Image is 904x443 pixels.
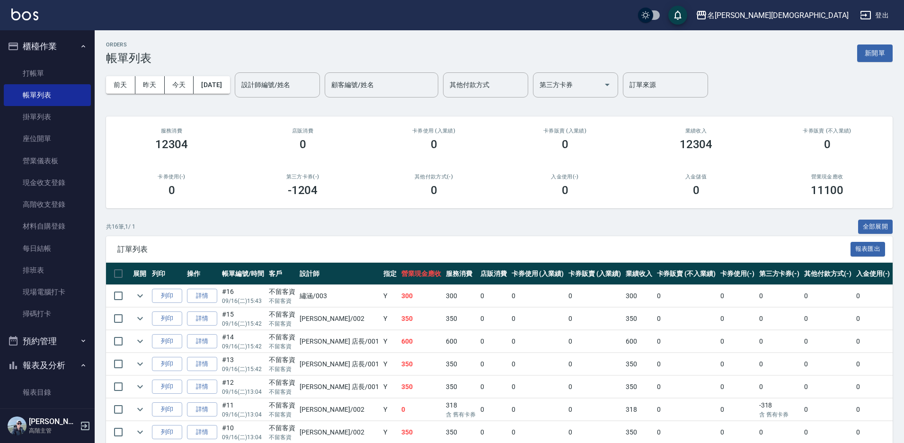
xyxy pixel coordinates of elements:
[297,353,381,375] td: [PERSON_NAME] 店長 /001
[117,128,226,134] h3: 服務消費
[381,330,399,353] td: Y
[600,77,615,92] button: Open
[222,365,264,373] p: 09/16 (二) 15:42
[431,138,437,151] h3: 0
[106,52,151,65] h3: 帳單列表
[168,184,175,197] h3: 0
[443,399,478,421] td: 318
[443,353,478,375] td: 350
[297,263,381,285] th: 設計師
[4,62,91,84] a: 打帳單
[11,9,38,20] img: Logo
[220,263,266,285] th: 帳單編號/時間
[854,353,893,375] td: 0
[4,281,91,303] a: 現場電腦打卡
[152,289,182,303] button: 列印
[623,263,655,285] th: 業績收入
[655,263,718,285] th: 卡券販賣 (不入業績)
[220,353,266,375] td: #13
[802,308,854,330] td: 0
[857,48,893,57] a: 新開單
[4,353,91,378] button: 報表及分析
[478,263,509,285] th: 店販消費
[854,330,893,353] td: 0
[117,174,226,180] h2: 卡券使用(-)
[623,399,655,421] td: 318
[381,399,399,421] td: Y
[802,263,854,285] th: 其他付款方式(-)
[802,376,854,398] td: 0
[509,263,567,285] th: 卡券使用 (入業績)
[623,285,655,307] td: 300
[802,399,854,421] td: 0
[509,376,567,398] td: 0
[248,128,357,134] h2: 店販消費
[297,330,381,353] td: [PERSON_NAME] 店長 /001
[106,222,135,231] p: 共 16 筆, 1 / 1
[220,330,266,353] td: #14
[718,330,757,353] td: 0
[380,128,488,134] h2: 卡券使用 (入業績)
[446,410,476,419] p: 含 舊有卡券
[220,285,266,307] td: #16
[399,330,443,353] td: 600
[187,425,217,440] a: 詳情
[511,174,619,180] h2: 入金使用(-)
[757,308,802,330] td: 0
[399,399,443,421] td: 0
[135,76,165,94] button: 昨天
[269,378,295,388] div: 不留客資
[297,308,381,330] td: [PERSON_NAME] /002
[857,44,893,62] button: 新開單
[165,76,194,94] button: 今天
[718,308,757,330] td: 0
[566,353,623,375] td: 0
[297,399,381,421] td: [PERSON_NAME] /002
[773,128,881,134] h2: 卡券販賣 (不入業績)
[269,319,295,328] p: 不留客資
[269,388,295,396] p: 不留客資
[478,330,509,353] td: 0
[854,263,893,285] th: 入金使用(-)
[399,353,443,375] td: 350
[854,376,893,398] td: 0
[4,238,91,259] a: 每日結帳
[155,138,188,151] h3: 12304
[152,334,182,349] button: 列印
[718,376,757,398] td: 0
[802,353,854,375] td: 0
[29,426,77,435] p: 高階主管
[566,376,623,398] td: 0
[623,330,655,353] td: 600
[443,285,478,307] td: 300
[381,376,399,398] td: Y
[380,174,488,180] h2: 其他付款方式(-)
[266,263,298,285] th: 客戶
[222,319,264,328] p: 09/16 (二) 15:42
[854,285,893,307] td: 0
[757,263,802,285] th: 第三方卡券(-)
[4,84,91,106] a: 帳單列表
[623,308,655,330] td: 350
[443,308,478,330] td: 350
[152,402,182,417] button: 列印
[718,263,757,285] th: 卡券使用(-)
[381,353,399,375] td: Y
[269,365,295,373] p: 不留客資
[757,353,802,375] td: 0
[106,76,135,94] button: 前天
[811,184,844,197] h3: 11100
[4,259,91,281] a: 排班表
[562,184,568,197] h3: 0
[566,330,623,353] td: 0
[802,330,854,353] td: 0
[133,311,147,326] button: expand row
[269,310,295,319] div: 不留客資
[655,353,718,375] td: 0
[222,342,264,351] p: 09/16 (二) 15:42
[478,399,509,421] td: 0
[4,150,91,172] a: 營業儀表板
[222,297,264,305] p: 09/16 (二) 15:43
[443,330,478,353] td: 600
[150,263,185,285] th: 列印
